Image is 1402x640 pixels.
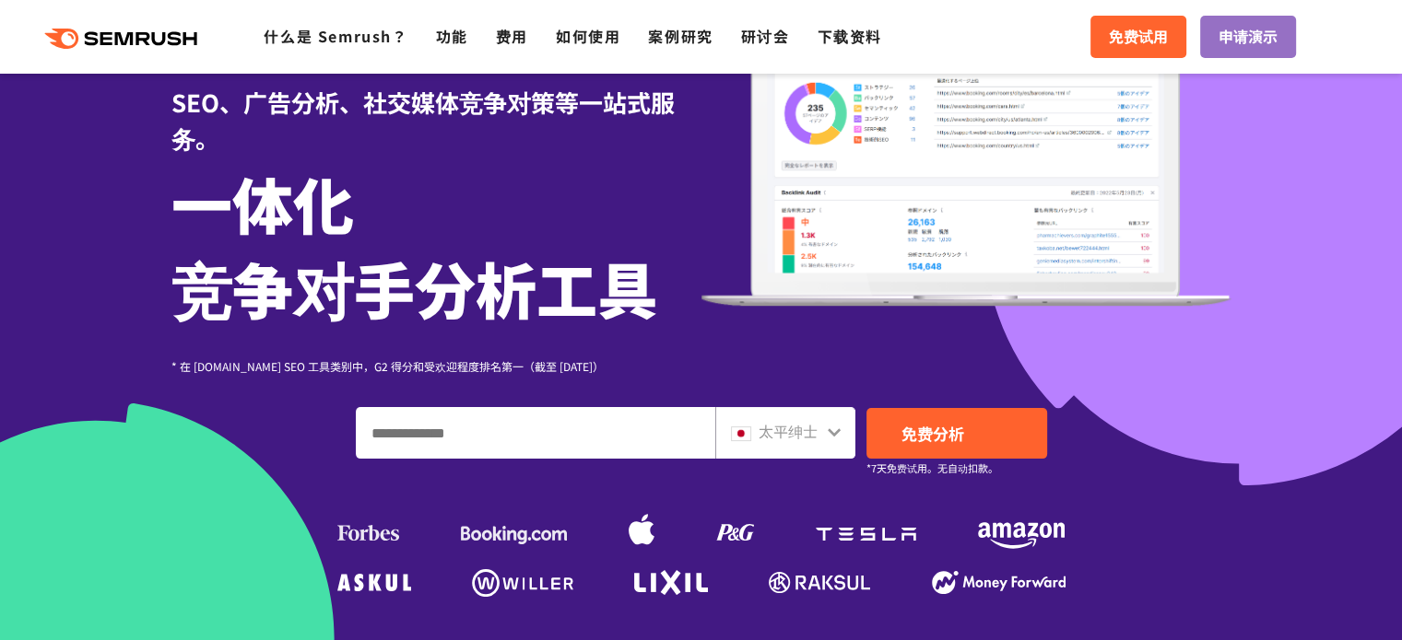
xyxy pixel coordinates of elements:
[1219,25,1278,47] font: 申请演示
[1200,16,1296,58] a: 申请演示
[171,85,675,155] font: SEO、广告分析、社交媒体竞争对策等一站式服务。
[171,158,354,247] font: 一体化
[556,25,620,47] a: 如何使用
[741,25,790,47] a: 研讨会
[171,358,604,374] font: * 在 [DOMAIN_NAME] SEO 工具类别中，G2 得分和受欢迎程度排名第一（截至 [DATE]）
[496,25,528,47] a: 费用
[866,460,998,475] font: *7天免费试用。无自动扣款。
[264,25,407,47] a: 什么是 Semrush？
[357,408,714,458] input: 输入域名、关键字或 URL
[866,408,1047,459] a: 免费分析
[759,420,818,442] font: 太平绅士
[171,243,658,332] font: 竞争对手分析工具
[1109,25,1168,47] font: 免费试用
[436,25,468,47] a: 功能
[818,25,882,47] a: 下载资料
[901,422,964,445] font: 免费分析
[648,25,713,47] a: 案例研究
[1090,16,1186,58] a: 免费试用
